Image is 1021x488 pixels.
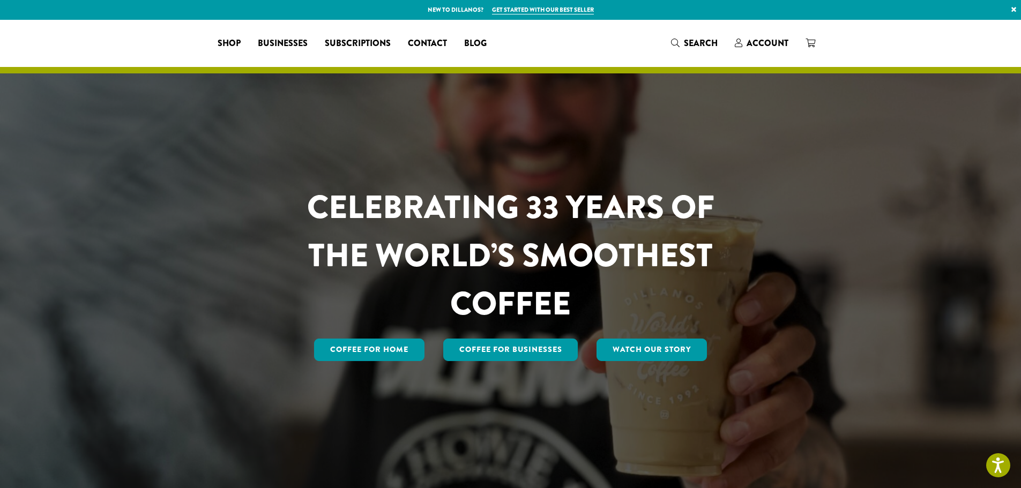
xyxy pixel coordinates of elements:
[209,35,249,52] a: Shop
[275,183,746,328] h1: CELEBRATING 33 YEARS OF THE WORLD’S SMOOTHEST COFFEE
[747,37,788,49] span: Account
[597,339,707,361] a: Watch Our Story
[684,37,718,49] span: Search
[464,37,487,50] span: Blog
[258,37,308,50] span: Businesses
[443,339,578,361] a: Coffee For Businesses
[314,339,424,361] a: Coffee for Home
[662,34,726,52] a: Search
[408,37,447,50] span: Contact
[325,37,391,50] span: Subscriptions
[492,5,594,14] a: Get started with our best seller
[218,37,241,50] span: Shop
